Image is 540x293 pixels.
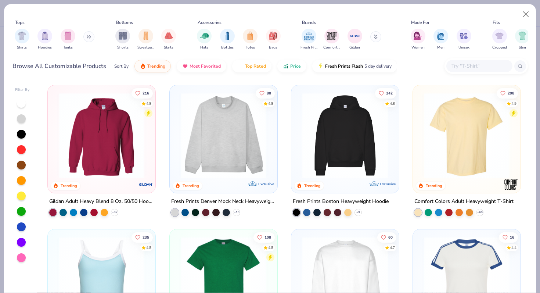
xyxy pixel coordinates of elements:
[37,29,52,50] div: filter for Hoodies
[177,93,270,178] img: f5d85501-0dbb-4ee4-b115-c08fa3845d83
[234,210,239,215] span: + 10
[326,31,337,42] img: Comfort Colors Image
[258,182,274,186] span: Exclusive
[223,32,231,40] img: Bottles Image
[15,19,25,26] div: Tops
[477,210,483,215] span: + 60
[177,60,226,72] button: Most Favorited
[140,63,146,69] img: trending.gif
[411,29,425,50] button: filter button
[460,32,468,40] img: Unisex Image
[238,63,244,69] img: TopRated.gif
[164,45,173,50] span: Skirts
[255,88,274,98] button: Like
[137,45,154,50] span: Sweatpants
[243,29,258,50] button: filter button
[37,29,52,50] button: filter button
[200,32,209,40] img: Hats Image
[182,63,188,69] img: most_fav.gif
[137,29,154,50] button: filter button
[299,93,392,178] img: 91acfc32-fd48-4d6b-bdad-a4c1a30ac3fc
[143,236,149,239] span: 235
[390,245,395,251] div: 4.7
[15,29,29,50] button: filter button
[15,87,30,93] div: Filter By
[15,29,29,50] div: filter for Shirts
[411,19,429,26] div: Made For
[165,32,173,40] img: Skirts Image
[117,45,129,50] span: Shorts
[375,88,396,98] button: Like
[253,232,274,243] button: Like
[245,63,266,69] span: Top Rated
[364,62,392,71] span: 5 day delivery
[300,45,317,50] span: Fresh Prints
[220,29,235,50] button: filter button
[348,29,362,50] button: filter button
[356,210,360,215] span: + 9
[269,32,277,40] img: Bags Image
[232,60,271,72] button: Top Rated
[197,29,212,50] div: filter for Hats
[246,32,254,40] img: Totes Image
[323,29,340,50] button: filter button
[318,63,324,69] img: flash.gif
[300,29,317,50] button: filter button
[198,19,222,26] div: Accessories
[134,60,171,72] button: Trending
[510,236,514,239] span: 16
[437,45,444,50] span: Men
[290,63,301,69] span: Price
[55,93,148,178] img: 01756b78-01f6-4cc6-8d8a-3c30c1a0c8ac
[377,232,396,243] button: Like
[270,93,363,178] img: a90f7c54-8796-4cb2-9d6e-4e9644cfe0fe
[142,32,150,40] img: Sweatpants Image
[457,29,471,50] button: filter button
[323,29,340,50] div: filter for Comfort Colors
[519,7,533,21] button: Close
[41,32,49,40] img: Hoodies Image
[493,19,500,26] div: Fits
[18,32,26,40] img: Shirts Image
[518,32,526,40] img: Slim Image
[277,60,306,72] button: Price
[414,32,422,40] img: Women Image
[243,29,258,50] div: filter for Totes
[12,62,106,71] div: Browse All Customizable Products
[137,29,154,50] div: filter for Sweatpants
[508,91,514,95] span: 298
[451,62,507,70] input: Try "T-Shirt"
[119,32,127,40] img: Shorts Image
[511,245,516,251] div: 4.4
[190,63,221,69] span: Most Favorited
[221,45,234,50] span: Bottles
[147,63,165,69] span: Trending
[61,29,75,50] div: filter for Tanks
[266,29,281,50] button: filter button
[433,29,448,50] div: filter for Men
[115,29,130,50] div: filter for Shorts
[492,29,507,50] div: filter for Cropped
[266,29,281,50] div: filter for Bags
[323,45,340,50] span: Comfort Colors
[499,232,518,243] button: Like
[200,45,208,50] span: Hats
[497,88,518,98] button: Like
[264,236,271,239] span: 108
[161,29,176,50] div: filter for Skirts
[420,93,513,178] img: 029b8af0-80e6-406f-9fdc-fdf898547912
[433,29,448,50] button: filter button
[312,60,397,72] button: Fresh Prints Flash5 day delivery
[511,101,516,106] div: 4.9
[414,197,514,206] div: Comfort Colors Adult Heavyweight T-Shirt
[132,88,153,98] button: Like
[266,91,271,95] span: 80
[492,29,507,50] button: filter button
[458,45,469,50] span: Unisex
[293,197,389,206] div: Fresh Prints Boston Heavyweight Hoodie
[146,245,151,251] div: 4.8
[49,197,154,206] div: Gildan Adult Heavy Blend 8 Oz. 50/50 Hooded Sweatshirt
[519,45,526,50] span: Slim
[300,29,317,50] div: filter for Fresh Prints
[220,29,235,50] div: filter for Bottles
